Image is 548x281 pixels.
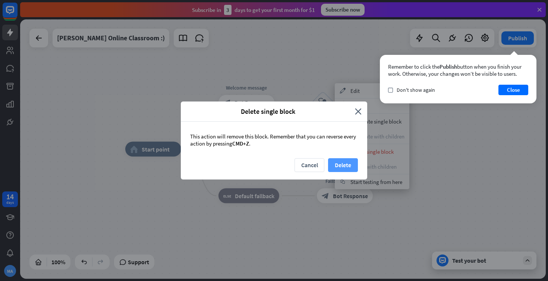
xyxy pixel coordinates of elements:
span: Don't show again [397,87,435,93]
span: Publish [440,63,457,70]
button: Delete [328,158,358,172]
button: Cancel [295,158,324,172]
span: CMD+Z [232,140,249,147]
button: Close [498,85,528,95]
div: This action will remove this block. Remember that you can reverse every action by pressing . [181,122,367,158]
button: Open LiveChat chat widget [6,3,28,25]
i: close [355,107,362,116]
span: Delete single block [186,107,349,116]
div: Remember to click the button when you finish your work. Otherwise, your changes won’t be visible ... [388,63,528,77]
